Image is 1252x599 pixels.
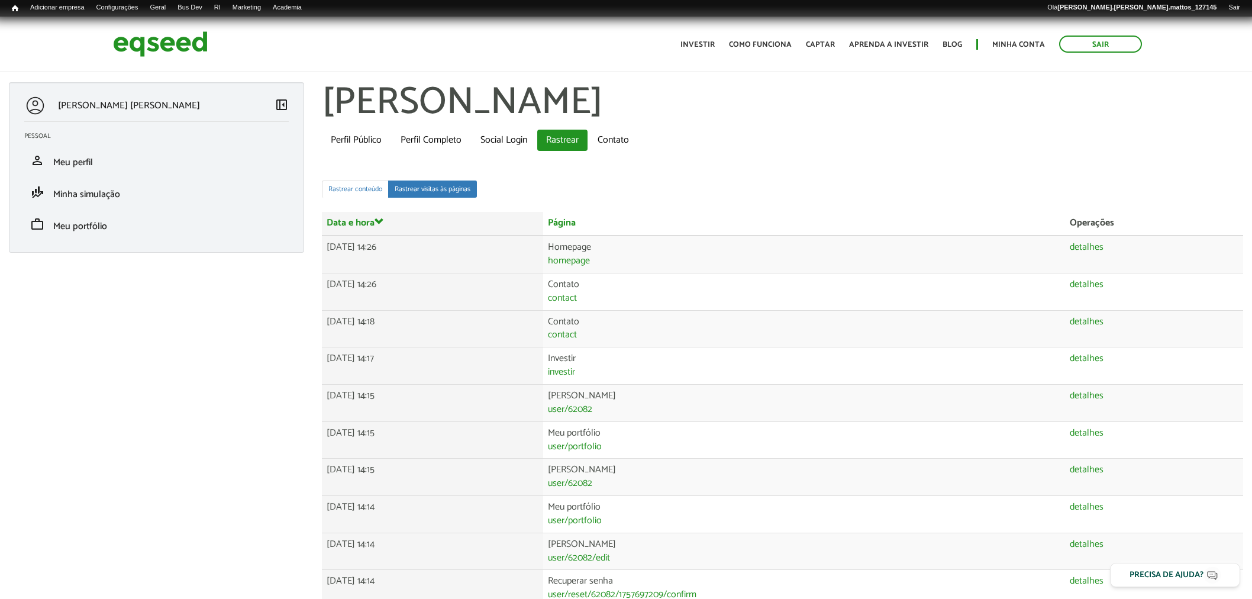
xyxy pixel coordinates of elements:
[1070,465,1103,475] a: detalhes
[24,185,289,199] a: finance_modeMinha simulação
[543,421,1066,459] td: Meu portfólio
[548,516,602,526] a: user/portfolio
[543,459,1066,496] td: [PERSON_NAME]
[275,98,289,114] a: Colapsar menu
[1070,317,1103,327] a: detalhes
[24,133,298,140] h2: Pessoal
[322,496,543,533] td: [DATE] 14:14
[15,208,298,240] li: Meu portfólio
[543,496,1066,533] td: Meu portfólio
[322,236,543,273] td: [DATE] 14:26
[30,185,44,199] span: finance_mode
[1070,429,1103,438] a: detalhes
[1070,280,1103,289] a: detalhes
[267,3,308,12] a: Academia
[144,3,172,12] a: Geral
[392,130,470,151] a: Perfil Completo
[322,181,389,198] a: Rastrear conteúdo
[548,442,602,452] a: user/portfolio
[543,273,1066,310] td: Contato
[548,218,576,228] a: Página
[172,3,208,12] a: Bus Dev
[849,41,928,49] a: Aprenda a investir
[589,130,638,151] a: Contato
[322,421,543,459] td: [DATE] 14:15
[472,130,536,151] a: Social Login
[543,236,1066,273] td: Homepage
[322,459,543,496] td: [DATE] 14:15
[322,273,543,310] td: [DATE] 14:26
[1059,36,1142,53] a: Sair
[91,3,144,12] a: Configurações
[680,41,715,49] a: Investir
[543,310,1066,347] td: Contato
[543,533,1066,570] td: [PERSON_NAME]
[208,3,227,12] a: RI
[548,256,590,266] a: homepage
[1222,3,1246,12] a: Sair
[548,368,575,377] a: investir
[15,144,298,176] li: Meu perfil
[548,553,610,563] a: user/62082/edit
[1070,391,1103,401] a: detalhes
[15,176,298,208] li: Minha simulação
[53,154,93,170] span: Meu perfil
[548,405,592,414] a: user/62082
[548,479,592,488] a: user/62082
[322,533,543,570] td: [DATE] 14:14
[543,347,1066,385] td: Investir
[1057,4,1216,11] strong: [PERSON_NAME].[PERSON_NAME].mattos_127145
[1070,243,1103,252] a: detalhes
[327,217,384,228] a: Data e hora
[12,4,18,12] span: Início
[6,3,24,14] a: Início
[1070,577,1103,586] a: detalhes
[113,28,208,60] img: EqSeed
[322,347,543,385] td: [DATE] 14:17
[806,41,835,49] a: Captar
[275,98,289,112] span: left_panel_close
[24,3,91,12] a: Adicionar empresa
[322,82,1243,124] h1: [PERSON_NAME]
[322,310,543,347] td: [DATE] 14:18
[548,330,577,340] a: contact
[1070,354,1103,363] a: detalhes
[30,153,44,168] span: person
[1041,3,1222,12] a: Olá[PERSON_NAME].[PERSON_NAME].mattos_127145
[322,384,543,421] td: [DATE] 14:15
[227,3,267,12] a: Marketing
[1070,503,1103,512] a: detalhes
[543,384,1066,421] td: [PERSON_NAME]
[992,41,1045,49] a: Minha conta
[388,181,477,198] a: Rastrear visitas às páginas
[322,130,391,151] a: Perfil Público
[943,41,962,49] a: Blog
[24,153,289,168] a: personMeu perfil
[30,217,44,231] span: work
[1070,540,1103,549] a: detalhes
[58,100,200,111] p: [PERSON_NAME] [PERSON_NAME]
[548,294,577,303] a: contact
[24,217,289,231] a: workMeu portfólio
[53,218,107,234] span: Meu portfólio
[729,41,792,49] a: Como funciona
[537,130,588,151] a: Rastrear
[53,186,120,202] span: Minha simulação
[1065,212,1243,236] th: Operações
